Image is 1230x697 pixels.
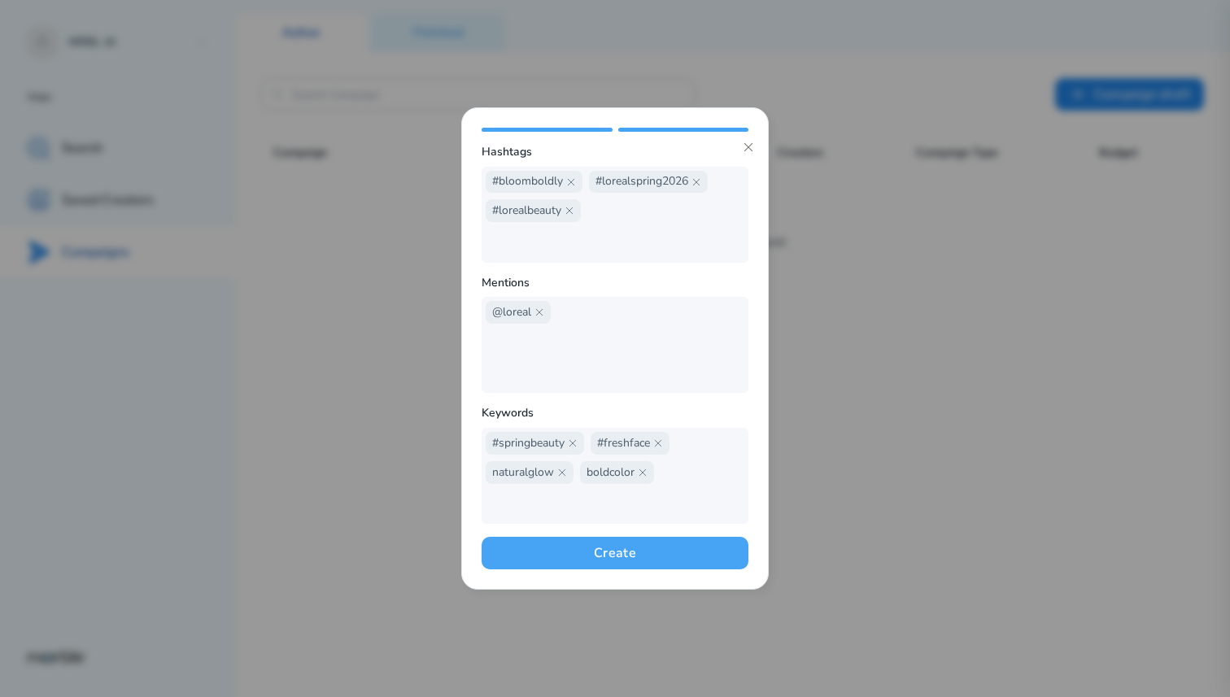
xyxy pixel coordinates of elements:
span: @loreal [486,301,551,324]
span: #lorealbeauty [486,199,581,222]
div: Keywords [482,406,748,428]
span: #lorealspring2026 [589,171,708,194]
button: Create [482,537,748,569]
span: #freshface [591,432,670,455]
span: #springbeauty [486,432,584,455]
span: naturalglow [486,461,574,484]
span: #bloomboldly [486,171,582,194]
div: Hashtags [482,145,748,167]
span: boldcolor [580,461,654,484]
div: Mentions [482,276,748,298]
